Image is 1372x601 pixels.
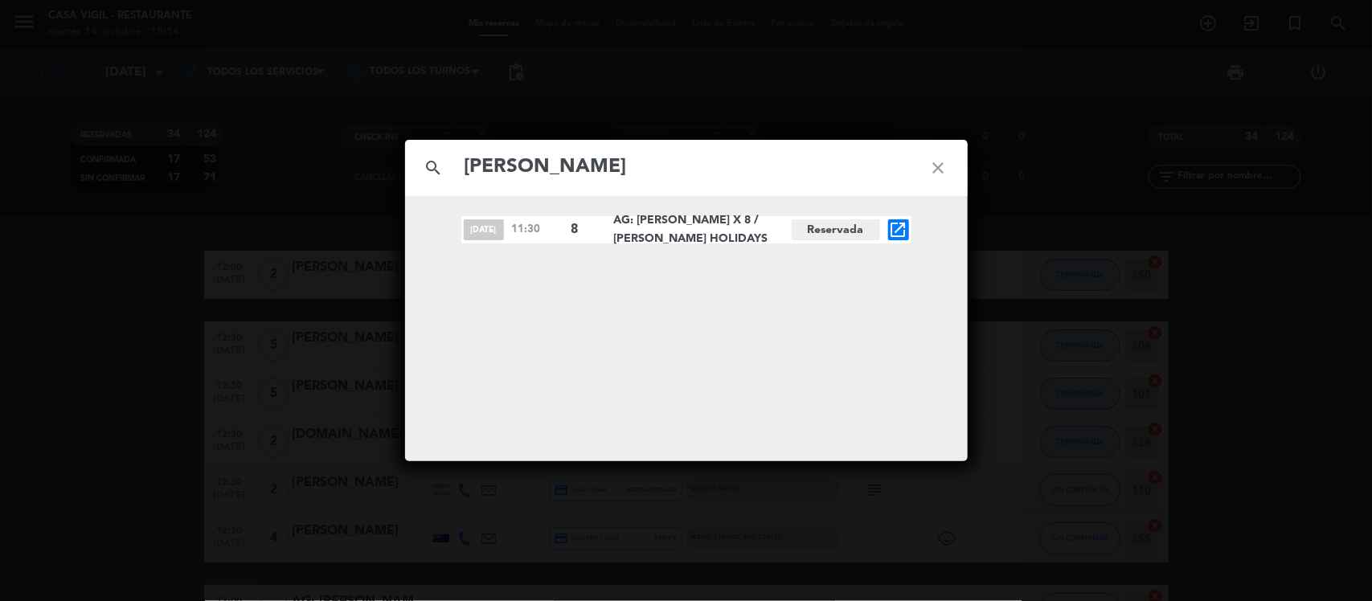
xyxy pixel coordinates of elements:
[792,219,880,240] span: Reservada
[571,219,600,240] span: 8
[463,151,910,184] input: Buscar reservas
[889,220,908,239] i: open_in_new
[405,139,463,197] i: search
[464,219,504,240] span: [DATE]
[910,139,968,197] i: close
[614,211,792,248] span: AG: [PERSON_NAME] X 8 / [PERSON_NAME] HOLIDAYS
[512,221,563,238] span: 11:30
